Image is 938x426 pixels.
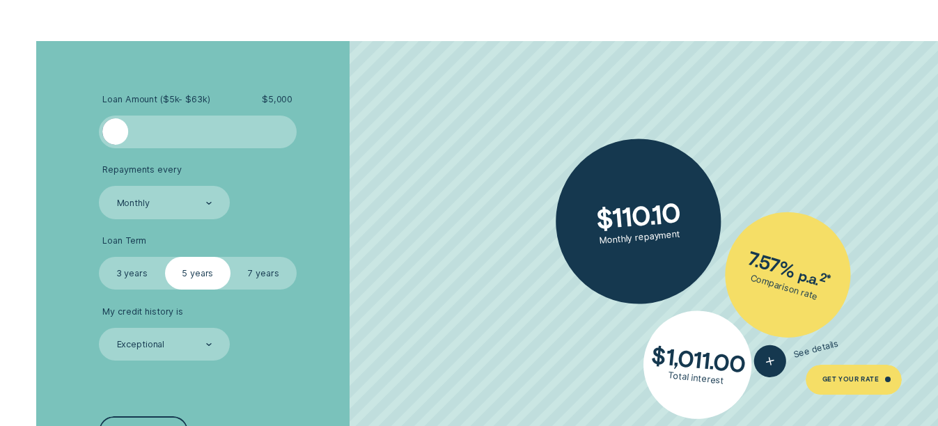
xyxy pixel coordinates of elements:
[117,339,165,350] div: Exceptional
[102,94,210,105] span: Loan Amount ( $5k - $63k )
[230,257,297,290] label: 7 years
[102,164,181,175] span: Repayments every
[99,257,165,290] label: 3 years
[262,94,292,105] span: $ 5,000
[806,365,902,395] a: GET YOUR RATE
[117,198,150,209] div: Monthly
[102,306,182,317] span: My credit history is
[792,338,840,361] span: See details
[102,235,146,246] span: Loan Term
[165,257,231,290] label: 5 years
[751,328,843,381] button: See details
